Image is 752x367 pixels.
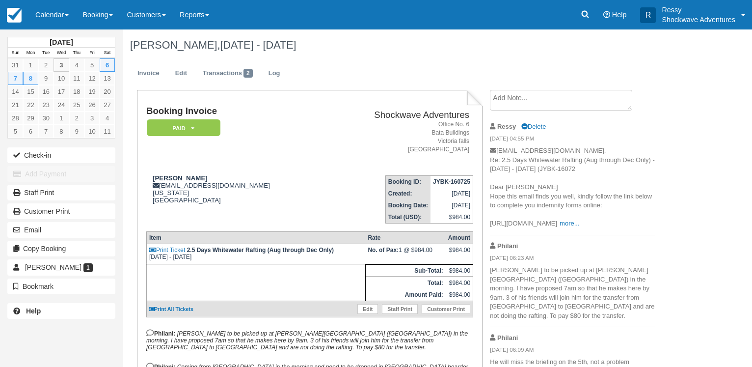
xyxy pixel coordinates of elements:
th: Item [146,232,365,244]
a: 11 [69,72,84,85]
th: Amount Paid: [365,289,445,301]
em: [DATE] 06:09 AM [490,346,655,357]
a: Edit [168,64,194,83]
span: 2 [243,69,253,78]
p: Shockwave Adventures [662,15,735,25]
a: 25 [69,98,84,112]
a: 4 [69,58,84,72]
th: Sun [8,48,23,58]
th: Tue [38,48,54,58]
i: Help [603,11,610,18]
a: 2 [38,58,54,72]
a: 7 [38,125,54,138]
a: Paid [146,119,217,137]
th: Created: [385,188,430,199]
a: 16 [38,85,54,98]
a: 3 [54,58,69,72]
a: 4 [100,112,115,125]
a: 6 [23,125,38,138]
td: [DATE] [430,188,473,199]
a: 26 [84,98,100,112]
th: Sub-Total: [365,265,445,277]
a: Transactions2 [195,64,260,83]
a: 27 [100,98,115,112]
span: [PERSON_NAME] [25,263,81,271]
td: $984.00 [446,277,473,289]
button: Email [7,222,115,238]
a: 22 [23,98,38,112]
a: Help [7,303,115,319]
td: $984.00 [446,265,473,277]
a: 3 [84,112,100,125]
a: 10 [84,125,100,138]
a: 17 [54,85,69,98]
td: [DATE] - [DATE] [146,244,365,264]
a: 28 [8,112,23,125]
a: Customer Print [422,304,470,314]
a: 12 [84,72,100,85]
strong: Philani [497,242,518,250]
th: Thu [69,48,84,58]
strong: Ressy [497,123,516,130]
a: 14 [8,85,23,98]
a: 15 [23,85,38,98]
a: 10 [54,72,69,85]
a: 21 [8,98,23,112]
p: [PERSON_NAME] to be picked up at [PERSON_NAME][GEOGRAPHIC_DATA] ([GEOGRAPHIC_DATA]) in the mornin... [490,266,655,320]
a: [PERSON_NAME] 1 [7,259,115,275]
a: 2 [69,112,84,125]
td: $984.00 [446,289,473,301]
em: Paid [147,119,220,137]
a: 13 [100,72,115,85]
p: [EMAIL_ADDRESS][DOMAIN_NAME], Re: 2.5 Days Whitewater Rafting (Aug through Dec Only) - [DATE] - [... [490,146,655,228]
a: Print Ticket [149,247,185,254]
a: Staff Print [7,185,115,200]
em: [DATE] 04:55 PM [490,135,655,145]
th: Mon [23,48,38,58]
h1: Booking Invoice [146,106,324,116]
a: 9 [38,72,54,85]
p: He will miss the briefing on the 5th, not a problem [490,358,655,367]
a: 8 [54,125,69,138]
a: Staff Print [382,304,418,314]
strong: Philani [497,334,518,341]
button: Bookmark [7,279,115,294]
a: Edit [357,304,378,314]
th: Total (USD): [385,211,430,224]
th: Rate [365,232,445,244]
a: 23 [38,98,54,112]
th: Wed [54,48,69,58]
a: 20 [100,85,115,98]
div: [EMAIL_ADDRESS][DOMAIN_NAME] [US_STATE] [GEOGRAPHIC_DATA] [146,174,324,204]
th: Booking Date: [385,199,430,211]
a: Delete [521,123,546,130]
a: more... [560,220,579,227]
strong: [DATE] [50,38,73,46]
span: [DATE] - [DATE] [220,39,296,51]
a: 9 [69,125,84,138]
a: 29 [23,112,38,125]
strong: No. of Pax [368,247,399,254]
a: 19 [84,85,100,98]
em: [DATE] 06:23 AM [490,254,655,265]
th: Booking ID: [385,176,430,188]
b: Help [26,307,41,315]
th: Total: [365,277,445,289]
a: 5 [84,58,100,72]
a: 8 [23,72,38,85]
strong: JYBK-160725 [433,178,470,185]
td: 1 @ $984.00 [365,244,445,264]
button: Check-in [7,147,115,163]
span: 1 [83,263,93,272]
th: Amount [446,232,473,244]
h1: [PERSON_NAME], [130,39,679,51]
th: Sat [100,48,115,58]
a: 6 [100,58,115,72]
address: Office No. 6 Bata Buildings Victoria falls [GEOGRAPHIC_DATA] [328,120,469,154]
td: $984.00 [430,211,473,224]
th: Fri [84,48,100,58]
strong: [PERSON_NAME] [153,174,208,182]
div: R [640,7,656,23]
a: 24 [54,98,69,112]
a: 18 [69,85,84,98]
